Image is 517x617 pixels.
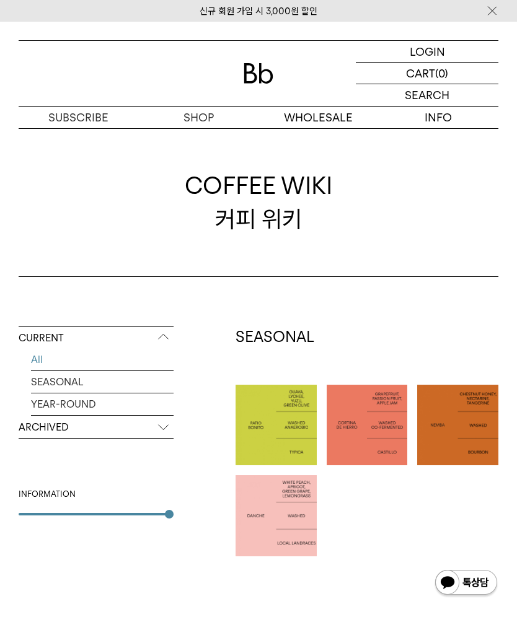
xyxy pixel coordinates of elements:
a: YEAR-ROUND [31,393,174,415]
a: 부룬디 넴바BURUNDI NEMBA [417,385,498,466]
img: 로고 [244,63,273,84]
a: CART (0) [356,63,498,84]
a: 콜롬비아 코르티나 데 예로COLOMBIA CORTINA DE HIERRO [327,385,408,466]
p: INFO [379,107,499,128]
span: COFFEE WIKI [185,169,332,202]
a: 콜롬비아 파티오 보니토COLOMBIA PATIO BONITO [236,385,317,466]
p: WHOLESALE [258,107,379,128]
a: LOGIN [356,41,498,63]
p: (0) [435,63,448,84]
a: SUBSCRIBE [19,107,139,128]
a: 에티오피아 단체ETHIOPIA DANCHE [236,475,317,556]
p: CART [406,63,435,84]
img: 카카오톡 채널 1:1 채팅 버튼 [434,569,498,598]
a: 신규 회원 가입 시 3,000원 할인 [200,6,317,17]
a: SHOP [139,107,259,128]
h2: SEASONAL [236,326,498,348]
p: SEARCH [405,84,449,106]
p: CURRENT [19,327,174,349]
a: SEASONAL [31,371,174,393]
a: All [31,349,174,370]
div: 커피 위키 [185,169,332,235]
p: ARCHIVED [19,416,174,439]
div: INFORMATION [19,488,174,501]
p: LOGIN [410,41,445,62]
